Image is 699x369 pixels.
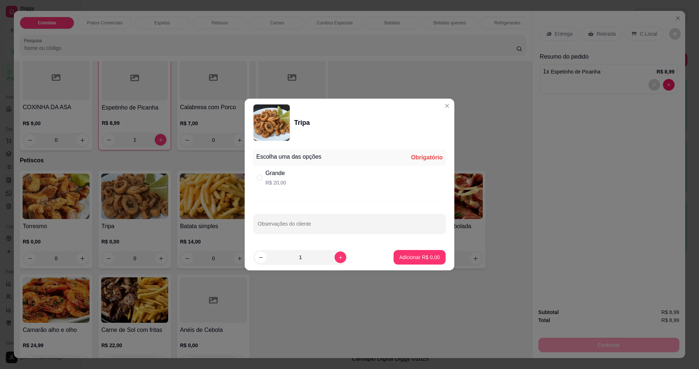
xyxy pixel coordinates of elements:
button: Adicionar R$ 0,00 [394,250,446,265]
p: R$ 20,00 [265,179,286,186]
button: Close [441,100,453,112]
button: increase-product-quantity [335,251,346,263]
img: product-image [253,104,290,141]
div: Tripa [294,118,310,128]
button: decrease-product-quantity [255,251,266,263]
input: Observações do cliente [258,223,441,230]
div: Obrigatório [411,153,443,162]
p: Adicionar R$ 0,00 [399,254,440,261]
div: Escolha uma das opções [256,152,321,161]
div: Grande [265,169,286,178]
